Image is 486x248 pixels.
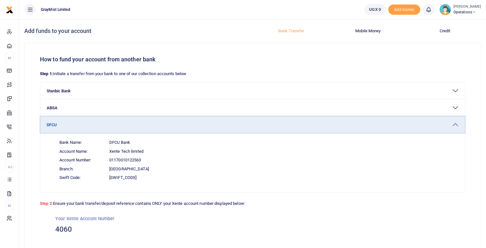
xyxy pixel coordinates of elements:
[55,225,450,234] h3: 4060
[388,4,420,15] span: Add money
[40,198,465,207] p: Ensure your bank transfer/deposit reference contains ONLY your Xente account number displayed below:
[59,166,104,172] span: Branch:
[55,216,115,221] small: Your Xente Account Number
[364,4,386,15] a: UGX 0
[5,200,14,211] li: M
[40,71,465,77] p: Initiate a transfer from your bank to one of our collection accounts below
[40,201,53,206] strong: Step 2:
[109,174,136,181] span: [SWIFT_CODE]
[109,139,130,146] span: DFCU Bank
[369,6,381,13] span: UGX 0
[5,53,14,63] li: M
[257,26,326,36] button: Bank Transfer
[59,139,104,146] span: Bank Name:
[410,26,480,36] button: Credit
[333,26,403,36] button: Mobile Money
[40,99,465,116] button: ABSA
[439,4,481,15] a: profile-user [PERSON_NAME] Operations
[40,116,465,133] button: DFCU
[109,148,143,155] span: Xente Tech limited
[388,7,420,12] a: Add money
[6,6,13,14] img: logo-small
[40,56,465,63] h5: How to fund your account from another bank
[40,71,53,76] strong: Step 1:
[59,157,104,163] span: Account Number:
[40,82,465,99] button: Stanbic Bank
[362,4,388,15] li: Wallet ballance
[59,148,104,155] span: Account Name:
[109,166,149,172] span: [GEOGRAPHIC_DATA]
[109,157,141,163] span: 01170010122563
[388,4,420,15] li: Toup your wallet
[24,27,250,35] h4: Add funds to your account
[5,162,14,172] li: Ac
[453,4,481,10] small: [PERSON_NAME]
[6,7,13,12] a: logo-small logo-large logo-large
[439,4,451,15] img: profile-user
[38,7,73,12] span: GrayMist Limited
[453,9,481,15] span: Operations
[59,174,104,181] span: Swift Code:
